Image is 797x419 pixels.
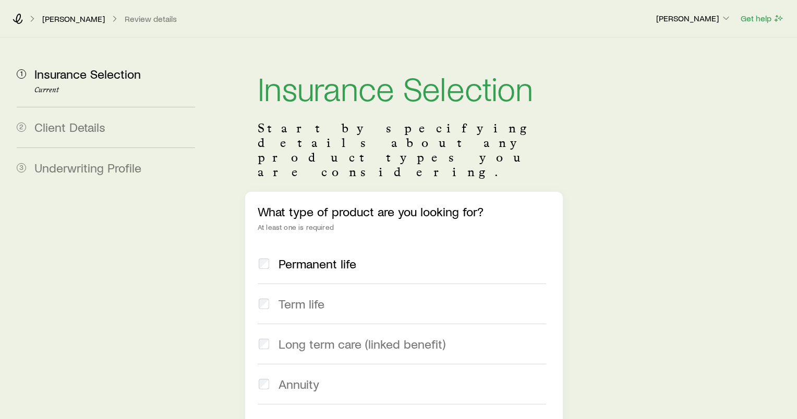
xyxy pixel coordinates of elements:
[258,71,550,104] h1: Insurance Selection
[34,66,141,81] span: Insurance Selection
[279,297,324,311] span: Term life
[34,86,195,94] p: Current
[17,163,26,172] span: 3
[258,204,550,219] p: What type of product are you looking for?
[279,377,319,391] span: Annuity
[259,258,269,269] input: Permanent life
[34,160,141,175] span: Underwriting Profile
[259,379,269,389] input: Annuity
[124,14,177,24] button: Review details
[279,337,445,351] span: Long term care (linked benefit)
[258,121,550,179] p: Start by specifying details about any product types you are considering.
[17,69,26,79] span: 1
[259,339,269,349] input: Long term care (linked benefit)
[656,13,732,25] button: [PERSON_NAME]
[279,256,356,271] span: Permanent life
[17,122,26,132] span: 2
[34,119,105,134] span: Client Details
[259,299,269,309] input: Term life
[42,14,105,24] a: [PERSON_NAME]
[656,13,731,23] p: [PERSON_NAME]
[258,223,550,231] div: At least one is required
[740,13,784,24] button: Get help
